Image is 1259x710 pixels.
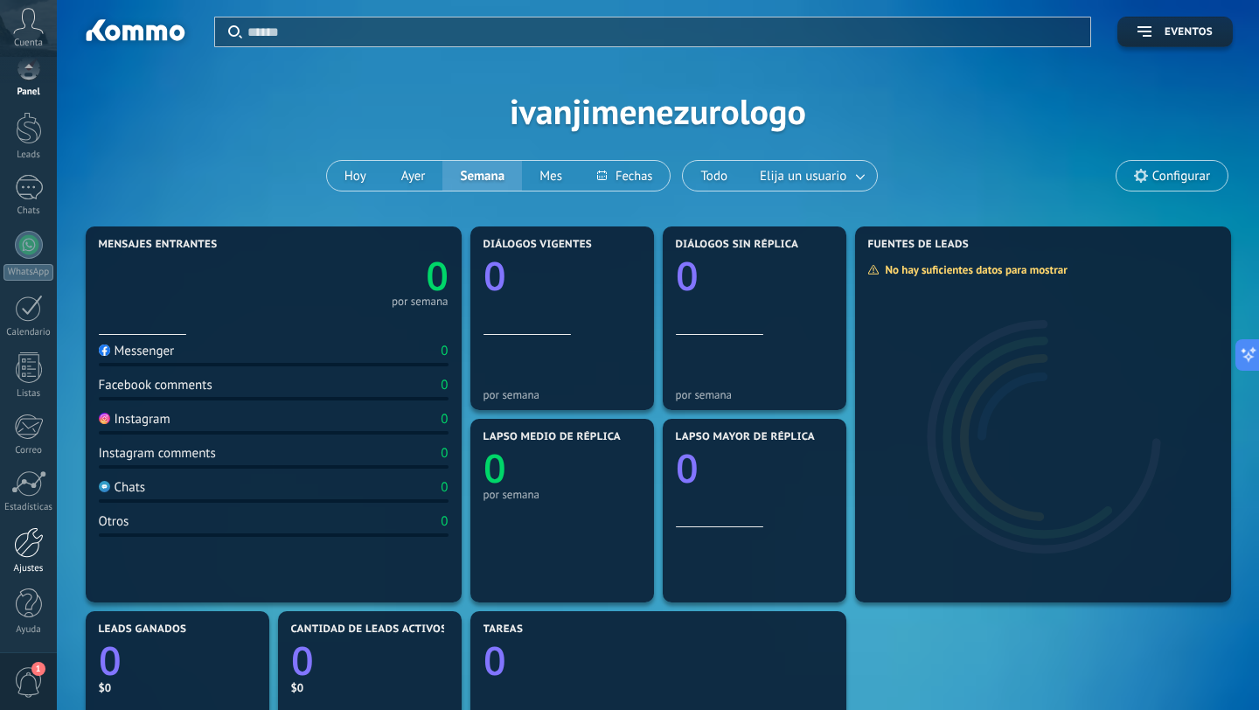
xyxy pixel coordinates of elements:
[1152,169,1210,184] span: Configurar
[676,249,699,303] text: 0
[483,388,641,401] div: por semana
[1117,17,1233,47] button: Eventos
[3,264,53,281] div: WhatsApp
[99,513,129,530] div: Otros
[3,445,54,456] div: Correo
[3,205,54,217] div: Chats
[99,445,216,462] div: Instagram comments
[676,388,833,401] div: por semana
[99,479,146,496] div: Chats
[441,343,448,359] div: 0
[441,411,448,428] div: 0
[676,431,815,443] span: Lapso mayor de réplica
[483,239,593,251] span: Diálogos vigentes
[291,623,448,636] span: Cantidad de leads activos
[683,161,745,191] button: Todo
[99,411,170,428] div: Instagram
[3,563,54,574] div: Ajustes
[274,249,449,303] a: 0
[384,161,443,191] button: Ayer
[99,239,218,251] span: Mensajes entrantes
[676,442,699,495] text: 0
[291,680,449,695] div: $0
[483,634,833,687] a: 0
[441,377,448,393] div: 0
[1165,26,1213,38] span: Eventos
[291,634,449,687] a: 0
[756,164,850,188] span: Elija un usuario
[522,161,580,191] button: Mes
[483,442,506,495] text: 0
[483,488,641,501] div: por semana
[99,680,256,695] div: $0
[3,502,54,513] div: Estadísticas
[99,377,212,393] div: Facebook comments
[483,634,506,687] text: 0
[867,262,1080,277] div: No hay suficientes datos para mostrar
[483,623,524,636] span: Tareas
[3,87,54,98] div: Panel
[31,662,45,676] span: 1
[3,624,54,636] div: Ayuda
[442,161,522,191] button: Semana
[99,345,110,356] img: Messenger
[99,481,110,492] img: Chats
[99,413,110,424] img: Instagram
[441,445,448,462] div: 0
[745,161,877,191] button: Elija un usuario
[580,161,670,191] button: Fechas
[868,239,970,251] span: Fuentes de leads
[483,431,622,443] span: Lapso medio de réplica
[483,249,506,303] text: 0
[3,150,54,161] div: Leads
[99,634,256,687] a: 0
[14,38,43,49] span: Cuenta
[3,388,54,400] div: Listas
[99,623,187,636] span: Leads ganados
[99,343,175,359] div: Messenger
[441,479,448,496] div: 0
[392,297,449,306] div: por semana
[426,249,449,303] text: 0
[99,634,122,687] text: 0
[3,327,54,338] div: Calendario
[676,239,799,251] span: Diálogos sin réplica
[291,634,314,687] text: 0
[327,161,384,191] button: Hoy
[441,513,448,530] div: 0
